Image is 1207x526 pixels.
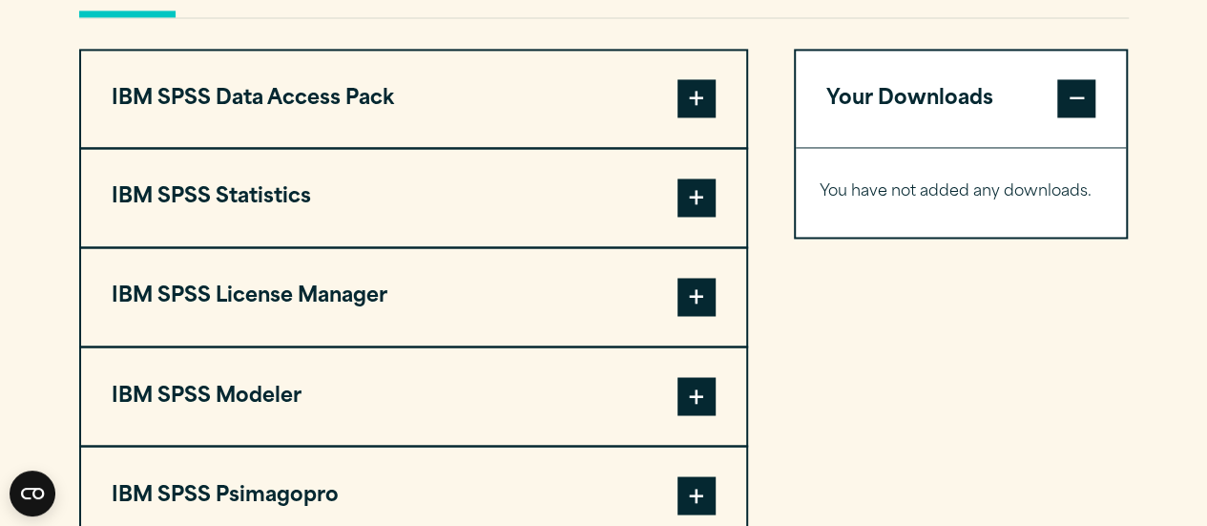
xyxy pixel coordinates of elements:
[81,149,746,246] button: IBM SPSS Statistics
[10,471,55,516] button: Open CMP widget
[796,147,1127,237] div: Your Downloads
[81,51,746,148] button: IBM SPSS Data Access Pack
[796,51,1127,148] button: Your Downloads
[81,347,746,445] button: IBM SPSS Modeler
[820,179,1103,206] p: You have not added any downloads.
[81,248,746,346] button: IBM SPSS License Manager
